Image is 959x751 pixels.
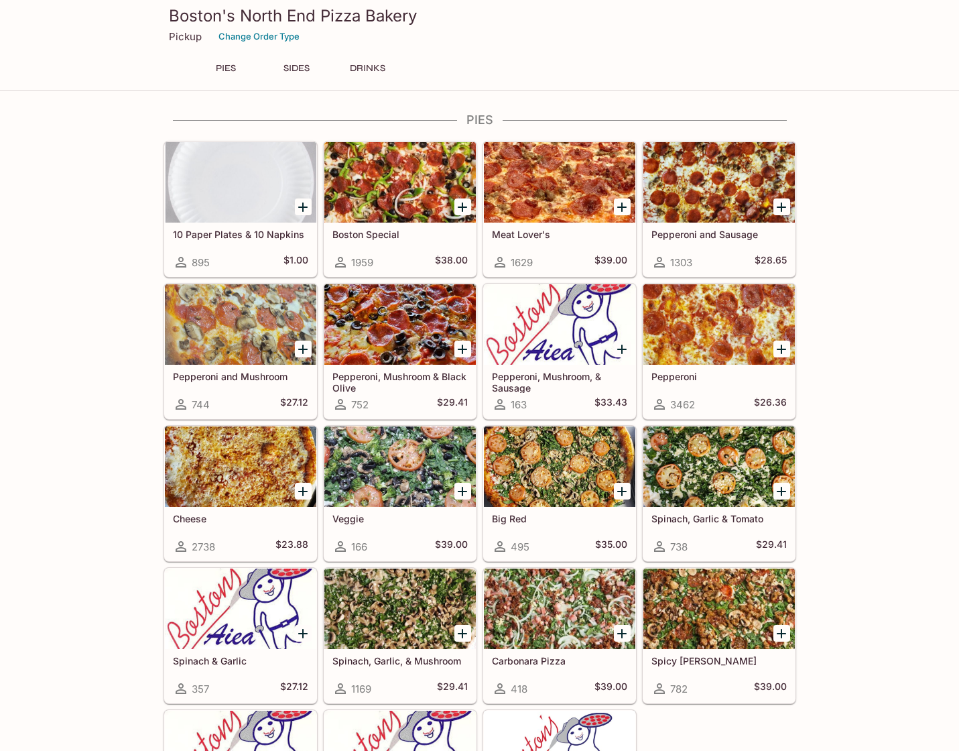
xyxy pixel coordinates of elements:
[614,483,631,500] button: Add Big Red
[173,371,308,382] h5: Pepperoni and Mushroom
[351,683,371,695] span: 1169
[594,254,627,270] h5: $39.00
[454,341,471,357] button: Add Pepperoni, Mushroom & Black Olive
[212,26,306,47] button: Change Order Type
[492,371,627,393] h5: Pepperoni, Mushroom, & Sausage
[454,483,471,500] button: Add Veggie
[324,568,476,703] a: Spinach, Garlic, & Mushroom1169$29.41
[164,113,796,127] h4: PIES
[483,426,636,561] a: Big Red495$35.00
[670,683,688,695] span: 782
[164,426,317,561] a: Cheese2738$23.88
[643,426,795,507] div: Spinach, Garlic & Tomato
[773,198,790,215] button: Add Pepperoni and Sausage
[492,513,627,524] h5: Big Red
[324,284,476,365] div: Pepperoni, Mushroom & Black Olive
[484,569,635,649] div: Carbonara Pizza
[164,568,317,703] a: Spinach & Garlic357$27.12
[192,683,209,695] span: 357
[643,426,795,561] a: Spinach, Garlic & Tomato738$29.41
[643,284,795,365] div: Pepperoni
[351,398,369,411] span: 752
[454,198,471,215] button: Add Boston Special
[754,681,787,697] h5: $39.00
[324,426,476,561] a: Veggie166$39.00
[670,256,692,269] span: 1303
[332,229,468,240] h5: Boston Special
[643,141,795,277] a: Pepperoni and Sausage1303$28.65
[651,513,787,524] h5: Spinach, Garlic & Tomato
[511,256,533,269] span: 1629
[280,681,308,697] h5: $27.12
[165,284,316,365] div: Pepperoni and Mushroom
[295,198,312,215] button: Add 10 Paper Plates & 10 Napkins
[324,426,476,507] div: Veggie
[454,625,471,642] button: Add Spinach, Garlic, & Mushroom
[324,284,476,419] a: Pepperoni, Mushroom & Black Olive752$29.41
[437,396,468,412] h5: $29.41
[332,371,468,393] h5: Pepperoni, Mushroom & Black Olive
[484,426,635,507] div: Big Red
[173,513,308,524] h5: Cheese
[295,483,312,500] button: Add Cheese
[484,142,635,223] div: Meat Lover's
[324,142,476,223] div: Boston Special
[324,569,476,649] div: Spinach, Garlic, & Mushroom
[511,540,529,553] span: 495
[492,229,627,240] h5: Meat Lover's
[614,198,631,215] button: Add Meat Lover's
[165,426,316,507] div: Cheese
[651,229,787,240] h5: Pepperoni and Sausage
[173,229,308,240] h5: 10 Paper Plates & 10 Napkins
[756,538,787,555] h5: $29.41
[670,398,695,411] span: 3462
[492,655,627,667] h5: Carbonara Pizza
[332,513,468,524] h5: Veggie
[614,341,631,357] button: Add Pepperoni, Mushroom, & Sausage
[192,398,210,411] span: 744
[483,284,636,419] a: Pepperoni, Mushroom, & Sausage163$33.43
[283,254,308,270] h5: $1.00
[280,396,308,412] h5: $27.12
[164,284,317,419] a: Pepperoni and Mushroom744$27.12
[351,256,373,269] span: 1959
[594,681,627,697] h5: $39.00
[332,655,468,667] h5: Spinach, Garlic, & Mushroom
[651,655,787,667] h5: Spicy [PERSON_NAME]
[651,371,787,382] h5: Pepperoni
[169,30,202,43] p: Pickup
[483,568,636,703] a: Carbonara Pizza418$39.00
[670,540,688,553] span: 738
[164,141,317,277] a: 10 Paper Plates & 10 Napkins895$1.00
[295,341,312,357] button: Add Pepperoni and Mushroom
[511,398,527,411] span: 163
[643,142,795,223] div: Pepperoni and Sausage
[165,569,316,649] div: Spinach & Garlic
[173,655,308,667] h5: Spinach & Garlic
[295,625,312,642] button: Add Spinach & Garlic
[435,254,468,270] h5: $38.00
[437,681,468,697] h5: $29.41
[484,284,635,365] div: Pepperoni, Mushroom, & Sausage
[643,568,795,703] a: Spicy [PERSON_NAME]782$39.00
[351,540,367,553] span: 166
[511,683,527,695] span: 418
[595,538,627,555] h5: $35.00
[192,256,210,269] span: 895
[755,254,787,270] h5: $28.65
[267,59,327,78] button: SIDES
[643,284,795,419] a: Pepperoni3462$26.36
[773,625,790,642] button: Add Spicy Jenny
[643,569,795,649] div: Spicy Jenny
[165,142,316,223] div: 10 Paper Plates & 10 Napkins
[614,625,631,642] button: Add Carbonara Pizza
[773,483,790,500] button: Add Spinach, Garlic & Tomato
[169,5,791,26] h3: Boston's North End Pizza Bakery
[192,540,215,553] span: 2738
[435,538,468,555] h5: $39.00
[483,141,636,277] a: Meat Lover's1629$39.00
[338,59,398,78] button: DRINKS
[773,341,790,357] button: Add Pepperoni
[275,538,308,555] h5: $23.88
[754,396,787,412] h5: $26.36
